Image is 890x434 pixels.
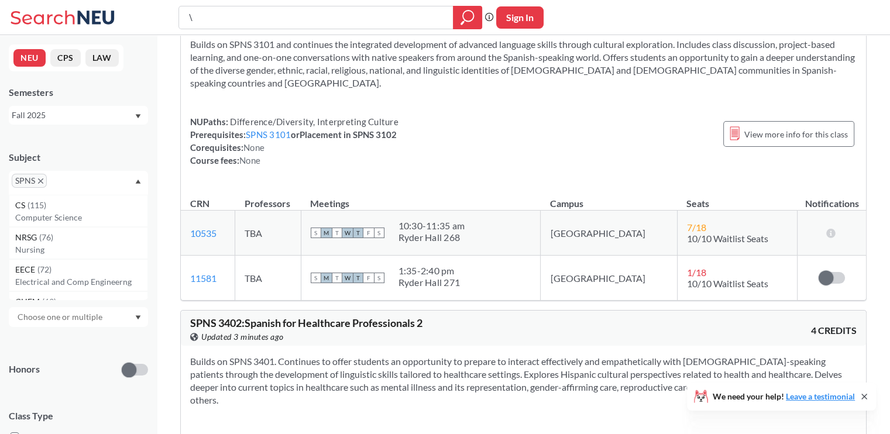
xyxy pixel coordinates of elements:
span: F [363,273,374,283]
div: Fall 2025Dropdown arrow [9,106,148,125]
a: Leave a testimonial [786,391,855,401]
div: 10:30 - 11:35 am [398,220,465,232]
span: We need your help! [713,392,855,401]
div: magnifying glass [453,6,482,29]
span: 4 CREDITS [811,324,857,337]
div: Semesters [9,86,148,99]
span: S [374,273,384,283]
span: W [342,228,353,238]
span: ( 115 ) [28,200,46,210]
div: CRN [190,197,209,210]
span: NRSG [15,231,39,244]
div: SPNSX to remove pillDropdown arrowCS(115)Computer ScienceNRSG(76)NursingEECE(72)Electrical and Co... [9,171,148,195]
span: Updated 3 minutes ago [201,330,284,343]
th: Professors [235,185,301,211]
span: ( 76 ) [39,232,53,242]
span: 10/10 Waitlist Seats [687,278,768,289]
span: 7 / 18 [687,222,706,233]
span: SPNS 3402 : Spanish for Healthcare Professionals 2 [190,316,422,329]
svg: Dropdown arrow [135,114,141,119]
svg: Dropdown arrow [135,179,141,184]
div: Subject [9,151,148,164]
div: Dropdown arrow [9,307,148,327]
a: SPNS 3101 [246,129,291,140]
span: T [353,228,363,238]
span: F [363,228,374,238]
span: ( 69 ) [42,297,56,306]
svg: X to remove pill [38,178,43,184]
th: Campus [541,185,677,211]
span: T [332,228,342,238]
td: TBA [235,256,301,301]
span: SPNSX to remove pill [12,174,47,188]
div: Ryder Hall 268 [398,232,465,243]
span: S [311,273,321,283]
div: NUPaths: Prerequisites: or Placement in SPNS 3102 Corequisites: Course fees: [190,115,398,167]
th: Seats [677,185,798,211]
div: Fall 2025 [12,109,134,122]
span: S [374,228,384,238]
span: S [311,228,321,238]
section: Builds on SPNS 3101 and continues the integrated development of advanced language skills through ... [190,38,857,89]
div: 1:35 - 2:40 pm [398,265,461,277]
span: W [342,273,353,283]
span: None [239,155,260,166]
span: EECE [15,263,37,276]
svg: Dropdown arrow [135,315,141,320]
button: LAW [85,49,119,67]
button: CPS [50,49,81,67]
span: Difference/Diversity, Interpreting Culture [228,116,398,127]
span: View more info for this class [744,127,848,142]
span: Class Type [9,409,148,422]
section: Builds on SPNS 3401. Continues to offer students an opportunity to prepare to interact effectivel... [190,355,857,407]
button: Sign In [496,6,544,29]
span: CS [15,199,28,212]
span: ( 72 ) [37,264,51,274]
a: 10535 [190,228,217,239]
p: Honors [9,363,40,376]
span: T [353,273,363,283]
span: 1 / 18 [687,267,706,278]
td: [GEOGRAPHIC_DATA] [541,256,677,301]
span: T [332,273,342,283]
div: Ryder Hall 271 [398,277,461,288]
p: Computer Science [15,212,147,223]
button: NEU [13,49,46,67]
input: Class, professor, course number, "phrase" [188,8,445,27]
p: Nursing [15,244,147,256]
th: Notifications [798,185,866,211]
span: None [243,142,264,153]
td: [GEOGRAPHIC_DATA] [541,211,677,256]
span: CHEM [15,295,42,308]
span: M [321,228,332,238]
svg: magnifying glass [461,9,475,26]
td: TBA [235,211,301,256]
span: 10/10 Waitlist Seats [687,233,768,244]
a: 11581 [190,273,217,284]
span: M [321,273,332,283]
input: Choose one or multiple [12,310,110,324]
th: Meetings [301,185,541,211]
p: Electrical and Comp Engineerng [15,276,147,288]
